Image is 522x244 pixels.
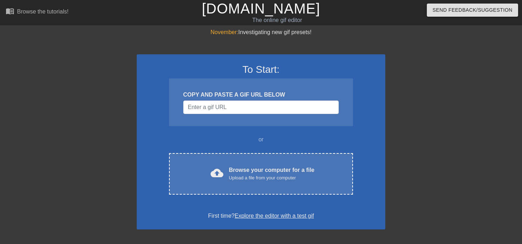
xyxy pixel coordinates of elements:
[6,7,69,18] a: Browse the tutorials!
[427,4,518,17] button: Send Feedback/Suggestion
[211,29,238,35] span: November:
[155,135,367,144] div: or
[229,174,315,181] div: Upload a file from your computer
[137,28,385,37] div: Investigating new gif presets!
[202,1,320,16] a: [DOMAIN_NAME]
[178,16,377,25] div: The online gif editor
[17,9,69,15] div: Browse the tutorials!
[6,7,14,15] span: menu_book
[183,101,339,114] input: Username
[229,166,315,181] div: Browse your computer for a file
[235,213,314,219] a: Explore the editor with a test gif
[211,167,223,179] span: cloud_upload
[146,64,376,76] h3: To Start:
[433,6,512,15] span: Send Feedback/Suggestion
[146,212,376,220] div: First time?
[183,91,339,99] div: COPY AND PASTE A GIF URL BELOW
